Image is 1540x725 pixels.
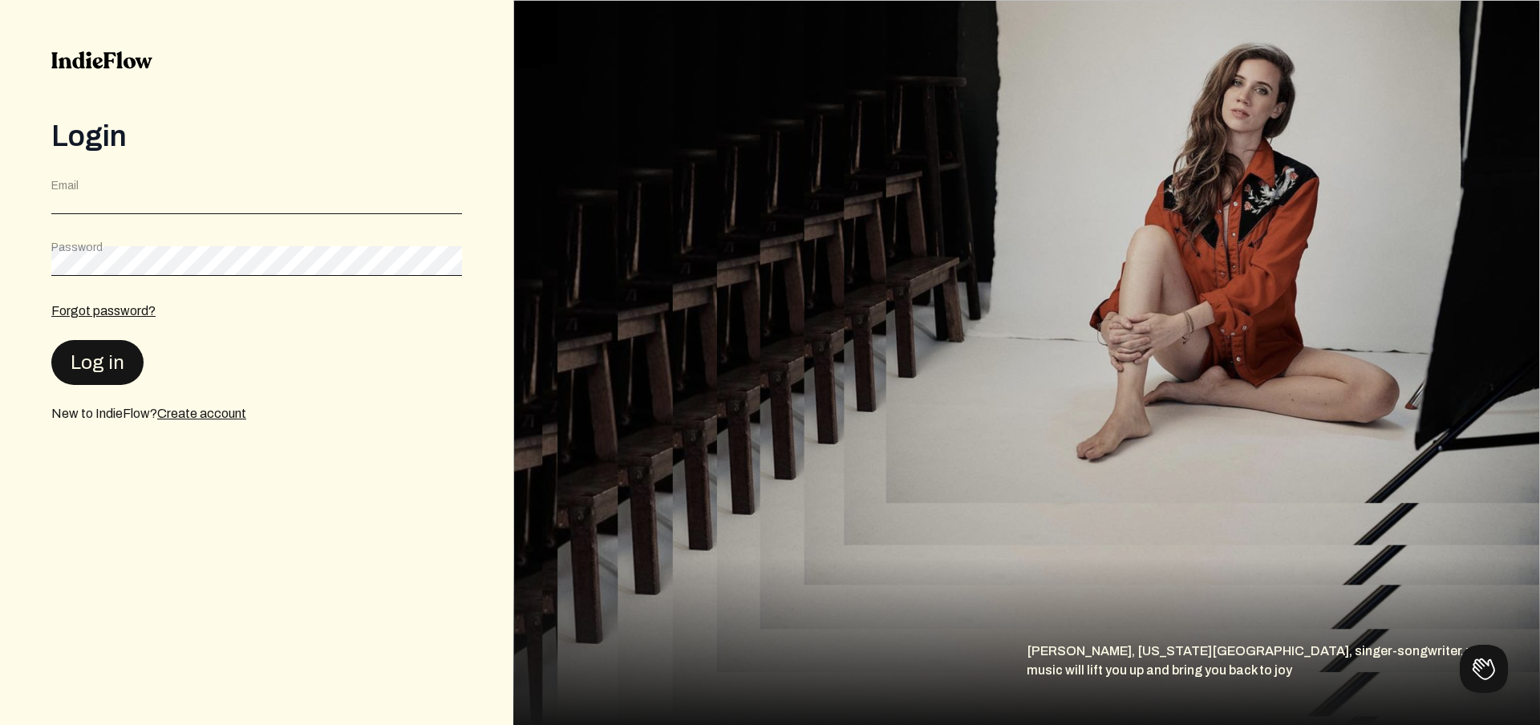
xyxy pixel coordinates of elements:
div: New to IndieFlow? [51,404,462,423]
img: indieflow-logo-black.svg [51,51,152,69]
label: Password [51,240,103,256]
div: Login [51,120,462,152]
a: Create account [157,407,246,420]
button: Log in [51,340,144,385]
div: [PERSON_NAME], [US_STATE][GEOGRAPHIC_DATA], singer-songwriter, who's music will lift you up and b... [1027,642,1540,725]
iframe: Toggle Customer Support [1460,645,1508,693]
a: Forgot password? [51,304,156,318]
label: Email [51,178,79,194]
